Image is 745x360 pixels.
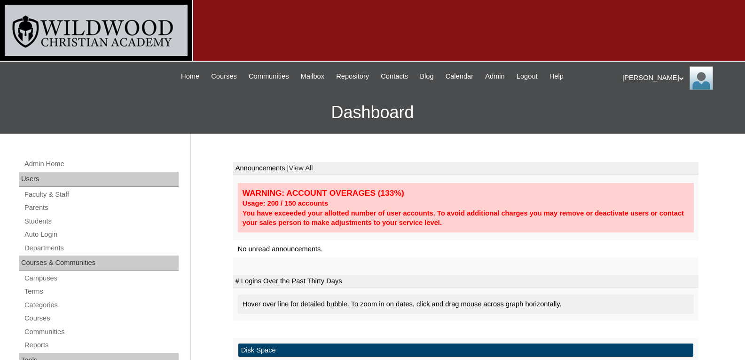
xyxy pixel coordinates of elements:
[238,344,693,357] td: Disk Space
[545,71,568,82] a: Help
[243,208,689,228] div: You have exceeded your allotted number of user accounts. To avoid additional charges you may remo...
[376,71,413,82] a: Contacts
[233,162,698,175] td: Announcements |
[233,275,698,288] td: # Logins Over the Past Thirty Days
[24,339,179,351] a: Reports
[24,202,179,214] a: Parents
[24,299,179,311] a: Categories
[238,295,694,314] div: Hover over line for detailed bubble. To zoom in on dates, click and drag mouse across graph horiz...
[485,71,505,82] span: Admin
[24,229,179,240] a: Auto Login
[446,71,473,82] span: Calendar
[24,326,179,338] a: Communities
[24,189,179,200] a: Faculty & Staff
[24,312,179,324] a: Courses
[517,71,538,82] span: Logout
[549,71,564,82] span: Help
[331,71,374,82] a: Repository
[24,286,179,297] a: Terms
[24,242,179,254] a: Departments
[244,71,294,82] a: Communities
[24,216,179,227] a: Students
[176,71,204,82] a: Home
[301,71,325,82] span: Mailbox
[243,200,328,207] strong: Usage: 200 / 150 accounts
[24,272,179,284] a: Campuses
[19,172,179,187] div: Users
[441,71,478,82] a: Calendar
[690,66,713,90] img: Jill Isaac
[622,66,736,90] div: [PERSON_NAME]
[24,158,179,170] a: Admin Home
[211,71,237,82] span: Courses
[5,5,188,56] img: logo-white.png
[512,71,542,82] a: Logout
[415,71,438,82] a: Blog
[289,164,313,172] a: View All
[296,71,329,82] a: Mailbox
[181,71,199,82] span: Home
[5,91,740,134] h3: Dashboard
[249,71,289,82] span: Communities
[233,240,698,258] td: No unread announcements.
[480,71,510,82] a: Admin
[19,256,179,271] div: Courses & Communities
[243,188,689,199] div: WARNING: ACCOUNT OVERAGES (133%)
[206,71,242,82] a: Courses
[336,71,369,82] span: Repository
[420,71,433,82] span: Blog
[381,71,408,82] span: Contacts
